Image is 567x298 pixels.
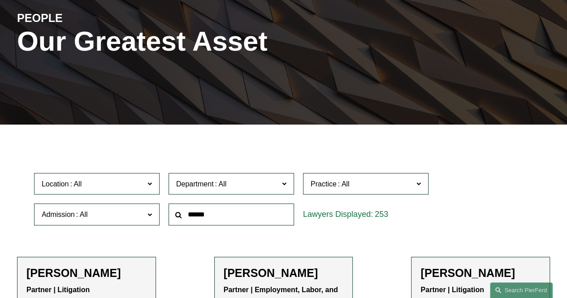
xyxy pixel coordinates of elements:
[42,180,69,188] span: Location
[375,210,388,219] span: 253
[490,282,553,298] a: Search this site
[26,266,147,280] h2: [PERSON_NAME]
[42,211,75,218] span: Admission
[17,26,372,57] h1: Our Greatest Asset
[17,11,150,26] h4: PEOPLE
[420,286,484,294] strong: Partner | Litigation
[176,180,214,188] span: Department
[311,180,337,188] span: Practice
[420,266,541,280] h2: [PERSON_NAME]
[224,266,344,280] h2: [PERSON_NAME]
[26,286,90,294] strong: Partner | Litigation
